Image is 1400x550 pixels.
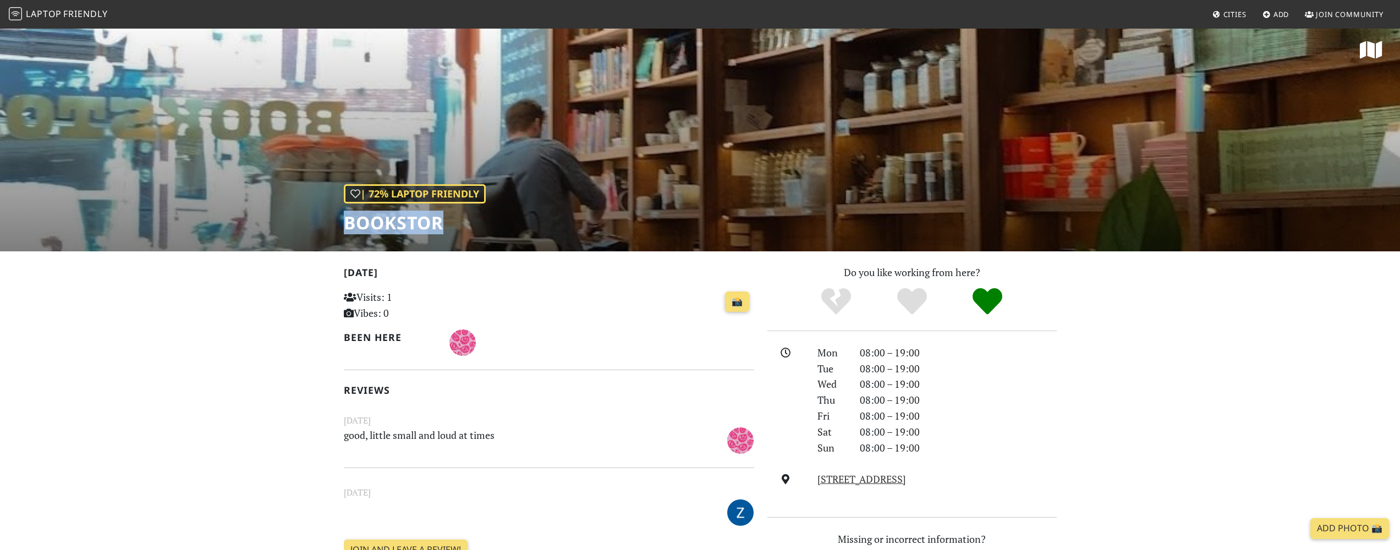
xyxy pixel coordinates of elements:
span: Kato van der Pol [449,335,476,348]
p: Missing or incorrect information? [767,531,1057,547]
small: [DATE] [337,414,761,427]
div: 08:00 – 19:00 [853,408,1063,424]
div: 08:00 – 19:00 [853,424,1063,440]
a: [STREET_ADDRESS] [817,472,906,486]
p: good, little small and loud at times [337,427,690,452]
img: 5063-zoe.jpg [727,499,754,526]
div: | 72% Laptop Friendly [344,184,486,204]
div: Fri [811,408,853,424]
span: Kato van der Pol [727,432,754,446]
a: Add [1258,4,1294,24]
span: Join Community [1316,9,1383,19]
img: 5615-kato.jpg [449,329,476,356]
a: Cities [1208,4,1251,24]
h2: Been here [344,332,437,343]
div: No [798,287,874,317]
img: 5615-kato.jpg [727,427,754,454]
div: 08:00 – 19:00 [853,440,1063,456]
span: foodzoen [727,505,754,518]
span: Friendly [63,8,107,20]
div: Sun [811,440,853,456]
p: Do you like working from here? [767,265,1057,280]
div: Yes [874,287,950,317]
div: 08:00 – 19:00 [853,345,1063,361]
a: Join Community [1300,4,1388,24]
div: Mon [811,345,853,361]
h2: [DATE] [344,267,754,283]
div: 08:00 – 19:00 [853,361,1063,377]
small: [DATE] [337,486,761,499]
a: LaptopFriendly LaptopFriendly [9,5,108,24]
div: Sat [811,424,853,440]
h1: Bookstor [344,212,486,233]
div: Wed [811,376,853,392]
p: Visits: 1 Vibes: 0 [344,289,472,321]
span: Add [1273,9,1289,19]
img: LaptopFriendly [9,7,22,20]
div: Tue [811,361,853,377]
div: Definitely! [949,287,1025,317]
div: Thu [811,392,853,408]
div: 08:00 – 19:00 [853,392,1063,408]
h2: Reviews [344,384,754,396]
a: 📸 [725,291,749,312]
span: Cities [1223,9,1247,19]
div: 08:00 – 19:00 [853,376,1063,392]
span: Laptop [26,8,62,20]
